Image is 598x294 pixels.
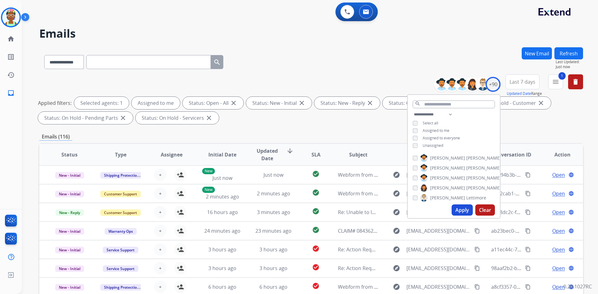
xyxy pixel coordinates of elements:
mat-icon: explore [393,227,400,235]
mat-icon: language [568,172,574,178]
p: New [202,168,215,174]
span: Customer Support [100,209,141,216]
span: Subject [349,151,368,158]
span: Last Updated: [556,59,583,64]
span: New - Reply [55,209,84,216]
mat-icon: list_alt [7,53,15,61]
span: + [159,208,162,216]
mat-icon: history [7,71,15,79]
mat-icon: content_copy [474,284,480,290]
span: Webform from [EMAIL_ADDRESS][DOMAIN_NAME] on [DATE] [338,283,479,290]
span: New - Initial [55,172,84,179]
span: Open [552,171,565,179]
mat-icon: content_copy [525,228,531,234]
button: Apply [452,204,473,216]
span: New - Initial [55,228,84,235]
mat-icon: person_add [177,190,184,197]
span: Conversation ID [491,151,531,158]
button: Clear [475,204,495,216]
mat-icon: close [298,99,306,107]
p: Emails (116) [39,133,72,141]
span: [EMAIL_ADDRESS][DOMAIN_NAME] [406,246,471,253]
span: Assigned to everyone [423,135,460,141]
div: Status: On-hold - Customer [466,97,551,109]
span: [PERSON_NAME] [430,155,465,161]
button: + [154,169,167,181]
span: Open [552,190,565,197]
span: New - Initial [55,284,84,291]
span: Webform from [PERSON_NAME][EMAIL_ADDRESS][PERSON_NAME][DOMAIN_NAME] on [DATE] [338,190,556,197]
span: + [159,246,162,253]
mat-icon: content_copy [474,265,480,271]
mat-icon: check_circle [312,264,320,271]
span: [EMAIL_ADDRESS][DOMAIN_NAME] [406,227,471,235]
button: Updated Date [507,91,531,96]
mat-icon: search [213,58,221,66]
mat-icon: content_copy [474,228,480,234]
span: [PERSON_NAME] [466,175,501,181]
span: a11ec44c-7d14-415f-bb50-a011f4afee21 [491,246,584,253]
mat-icon: language [568,228,574,234]
mat-icon: check_circle [312,245,320,252]
mat-icon: explore [393,264,400,272]
span: Initial Date [208,151,236,158]
span: Shipping Protection [100,284,143,291]
span: Just now [556,64,583,69]
span: + [159,283,162,291]
span: Status [61,151,78,158]
mat-icon: arrow_downward [286,147,294,155]
mat-icon: home [7,35,15,43]
span: CLAIM# 0843626a-a989-46b0-9fba-35ab81 3cd79d, ORDER# 40886314 [338,227,500,234]
mat-icon: content_copy [525,247,531,252]
span: + [159,227,162,235]
div: Status: New - Initial [246,97,312,109]
span: Re: Action Required: You've been assigned a new service order: 212c894c-e177-472b-a74c-1d995c789d3c [338,265,582,272]
mat-icon: inbox [7,89,15,97]
span: + [159,264,162,272]
span: New - Initial [55,247,84,253]
mat-icon: check_circle [312,208,320,215]
span: [PERSON_NAME] [466,155,501,161]
span: Unassigned [423,143,443,148]
span: Open [552,264,565,272]
th: Action [532,144,583,166]
mat-icon: person_add [177,227,184,235]
p: Applied filters: [38,99,72,107]
div: Status: On Hold - Pending Parts [38,112,133,124]
span: Just now [263,171,283,178]
button: + [154,262,167,274]
span: ab23bec0-efb5-4a40-8358-6ee7d8027964 [491,227,587,234]
p: 0.20.1027RC [563,283,592,290]
mat-icon: person_add [177,208,184,216]
span: Warranty Ops [105,228,137,235]
span: [EMAIL_ADDRESS][DOMAIN_NAME] [406,283,471,291]
mat-icon: person_add [177,264,184,272]
span: + [159,190,162,197]
span: [EMAIL_ADDRESS][DOMAIN_NAME] [406,208,471,216]
span: 3 hours ago [259,265,287,272]
span: Just now [212,175,232,181]
mat-icon: person_add [177,246,184,253]
span: Re: Unable to locate Contract [338,209,407,216]
span: 98aaf2b2-ba2c-4429-83f6-d8d2644bf8c8 [491,265,584,272]
span: 24 minutes ago [204,227,240,234]
mat-icon: content_copy [525,172,531,178]
span: [PERSON_NAME] [430,185,465,191]
span: 3 hours ago [259,246,287,253]
span: Open [552,283,565,291]
mat-icon: close [119,114,127,122]
span: + [159,171,162,179]
mat-icon: check_circle [312,226,320,234]
button: + [154,281,167,293]
button: + [154,206,167,218]
span: Lettimore [466,195,486,201]
span: New - Initial [55,265,84,272]
span: Select all [423,120,438,126]
div: Status: New - Reply [314,97,380,109]
div: Status: Open - All [183,97,244,109]
mat-icon: check_circle [312,282,320,290]
mat-icon: close [230,99,237,107]
mat-icon: content_copy [525,265,531,271]
mat-icon: content_copy [525,284,531,290]
span: Last 7 days [510,81,535,83]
